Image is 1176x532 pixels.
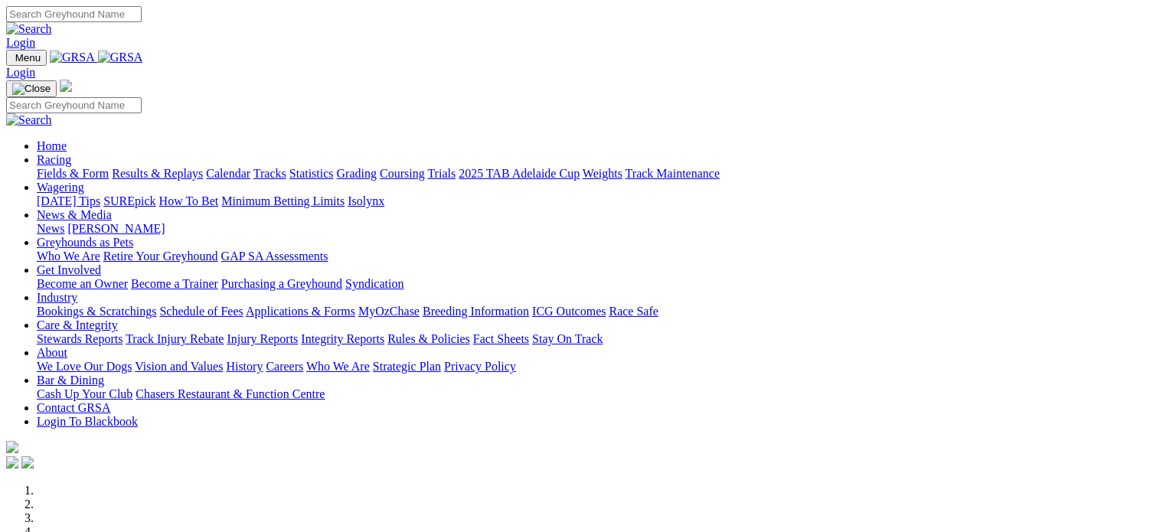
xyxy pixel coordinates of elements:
a: Contact GRSA [37,401,110,414]
a: Syndication [345,277,403,290]
div: Care & Integrity [37,332,1158,346]
div: Bar & Dining [37,387,1158,401]
img: Close [12,83,51,95]
a: Greyhounds as Pets [37,236,133,249]
a: Stewards Reports [37,332,122,345]
img: Search [6,113,52,127]
img: logo-grsa-white.png [60,80,72,92]
div: Greyhounds as Pets [37,250,1158,263]
a: GAP SA Assessments [221,250,328,263]
a: Applications & Forms [246,305,355,318]
a: Strategic Plan [373,360,441,373]
a: Login To Blackbook [37,415,138,428]
a: [PERSON_NAME] [67,222,165,235]
a: Login [6,36,35,49]
a: Login [6,66,35,79]
a: News & Media [37,208,112,221]
a: Coursing [380,167,425,180]
img: GRSA [98,51,143,64]
img: twitter.svg [21,456,34,468]
a: [DATE] Tips [37,194,100,207]
a: Cash Up Your Club [37,387,132,400]
a: Race Safe [609,305,658,318]
a: Grading [337,167,377,180]
a: How To Bet [159,194,219,207]
a: Tracks [253,167,286,180]
div: Wagering [37,194,1158,208]
a: SUREpick [103,194,155,207]
a: Vision and Values [135,360,223,373]
a: Statistics [289,167,334,180]
a: We Love Our Dogs [37,360,132,373]
img: GRSA [50,51,95,64]
div: Get Involved [37,277,1158,291]
a: Track Injury Rebate [126,332,224,345]
img: Search [6,22,52,36]
a: Industry [37,291,77,304]
a: Breeding Information [423,305,529,318]
a: Track Maintenance [626,167,720,180]
a: Get Involved [37,263,101,276]
a: Injury Reports [227,332,298,345]
a: Fact Sheets [473,332,529,345]
a: Become an Owner [37,277,128,290]
a: Stay On Track [532,332,603,345]
a: Careers [266,360,303,373]
a: Results & Replays [112,167,203,180]
a: About [37,346,67,359]
a: Wagering [37,181,84,194]
a: Schedule of Fees [159,305,243,318]
img: logo-grsa-white.png [6,441,18,453]
a: History [226,360,263,373]
a: Home [37,139,67,152]
a: Integrity Reports [301,332,384,345]
div: Racing [37,167,1158,181]
a: Minimum Betting Limits [221,194,345,207]
a: Isolynx [348,194,384,207]
a: Racing [37,153,71,166]
a: Become a Trainer [131,277,218,290]
a: Weights [583,167,622,180]
a: Purchasing a Greyhound [221,277,342,290]
button: Toggle navigation [6,80,57,97]
button: Toggle navigation [6,50,47,66]
div: News & Media [37,222,1158,236]
span: Menu [15,52,41,64]
img: facebook.svg [6,456,18,468]
a: Retire Your Greyhound [103,250,218,263]
a: 2025 TAB Adelaide Cup [459,167,580,180]
a: Who We Are [306,360,370,373]
a: Bookings & Scratchings [37,305,156,318]
a: Who We Are [37,250,100,263]
input: Search [6,6,142,22]
div: Industry [37,305,1158,318]
a: Chasers Restaurant & Function Centre [136,387,325,400]
a: Care & Integrity [37,318,118,331]
div: About [37,360,1158,374]
a: Rules & Policies [387,332,470,345]
a: ICG Outcomes [532,305,606,318]
a: Fields & Form [37,167,109,180]
a: MyOzChase [358,305,420,318]
a: Calendar [206,167,250,180]
a: Bar & Dining [37,374,104,387]
a: Privacy Policy [444,360,516,373]
a: News [37,222,64,235]
input: Search [6,97,142,113]
a: Trials [427,167,456,180]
